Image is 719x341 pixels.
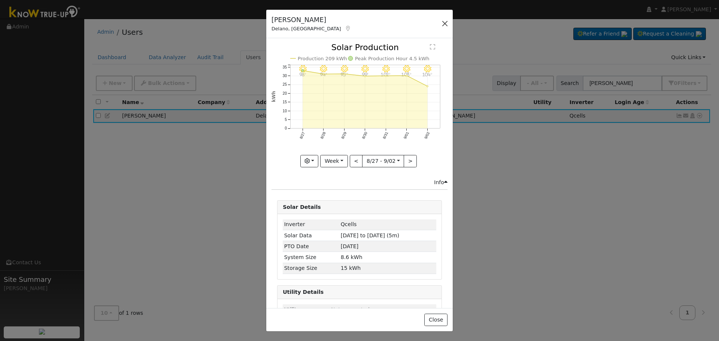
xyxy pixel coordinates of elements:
text: 8/30 [361,131,368,140]
span: [DATE] [341,243,359,249]
p: 102° [379,73,392,77]
span: 8.6 kWh [341,254,362,260]
text:  [430,44,435,50]
text: 8/29 [340,131,347,140]
span: 15 kWh [341,265,361,271]
p: 99° [359,73,372,77]
text: kWh [271,91,276,102]
td: Inverter [283,219,339,230]
text: 20 [283,91,287,95]
button: > [404,155,417,168]
circle: onclick="" [427,86,428,87]
circle: onclick="" [406,75,407,76]
strong: Solar Details [283,204,321,210]
text: Peak Production Hour 4.5 kWh [355,56,430,61]
span: Not connected [331,307,370,313]
circle: onclick="" [301,70,304,72]
div: Info [434,179,448,186]
text: 9/02 [424,131,430,140]
button: Week [320,155,348,168]
a: Map [345,25,352,31]
p: 98° [296,73,309,77]
i: 8/27 - Clear [299,65,307,73]
text: Solar Production [331,43,399,52]
span: ID: 1325, authorized: 06/02/25 [341,221,357,227]
text: 15 [283,100,287,104]
circle: onclick="" [343,73,345,75]
circle: onclick="" [385,75,387,77]
text: 5 [285,118,287,122]
text: Production 209 kWh [298,56,347,61]
td: PTO Date [283,241,339,252]
text: 8/28 [320,131,327,140]
button: < [350,155,363,168]
text: 35 [283,65,287,69]
circle: onclick="" [364,76,366,77]
i: 9/01 - Clear [403,65,410,73]
p: 104° [421,73,434,77]
text: 30 [283,74,287,78]
button: Close [424,314,447,326]
td: Solar Data [283,230,339,241]
td: System Size [283,252,339,263]
text: 9/01 [403,131,410,140]
i: 8/31 - Clear [382,65,390,73]
strong: Utility Details [283,289,324,295]
td: Storage Size [283,263,339,274]
i: 8/29 - Clear [341,65,348,73]
circle: onclick="" [323,73,324,75]
text: 0 [285,127,287,131]
i: 9/02 - Clear [424,65,431,73]
i: 8/30 - Clear [361,65,369,73]
text: 8/27 [299,131,306,140]
text: 10 [283,109,287,113]
text: 25 [283,83,287,87]
text: 8/31 [382,131,389,140]
p: 95° [338,73,351,77]
td: Utility [283,304,330,315]
p: 103° [400,73,413,77]
i: 8/28 - Clear [320,65,327,73]
span: [DATE] to [DATE] (5m) [341,232,399,238]
h5: [PERSON_NAME] [271,15,351,25]
p: 94° [317,73,330,77]
button: 8/27 - 9/02 [362,155,404,168]
span: Delano, [GEOGRAPHIC_DATA] [271,26,341,31]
